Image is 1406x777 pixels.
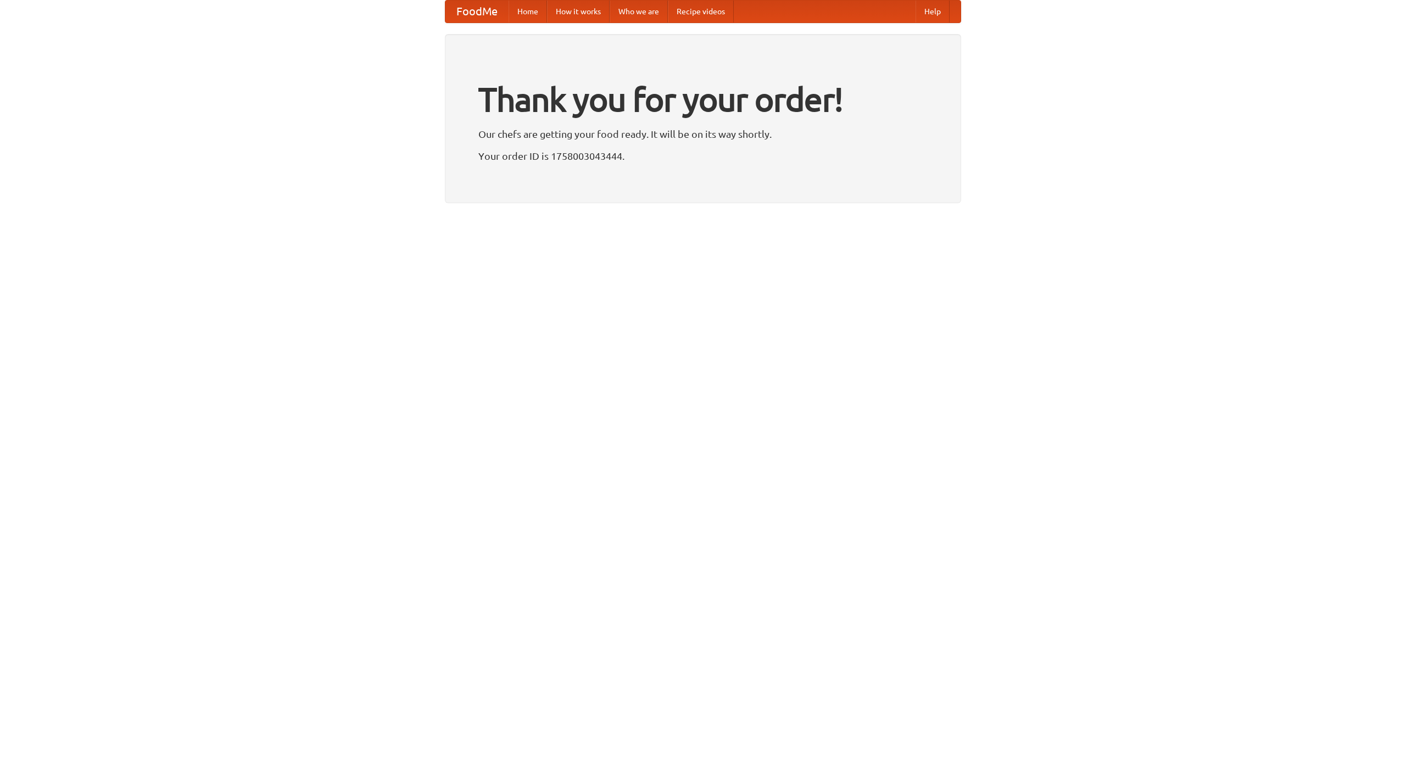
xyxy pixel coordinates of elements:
p: Your order ID is 1758003043444. [478,148,928,164]
a: FoodMe [445,1,509,23]
a: How it works [547,1,610,23]
h1: Thank you for your order! [478,73,928,126]
p: Our chefs are getting your food ready. It will be on its way shortly. [478,126,928,142]
a: Home [509,1,547,23]
a: Help [916,1,950,23]
a: Recipe videos [668,1,734,23]
a: Who we are [610,1,668,23]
